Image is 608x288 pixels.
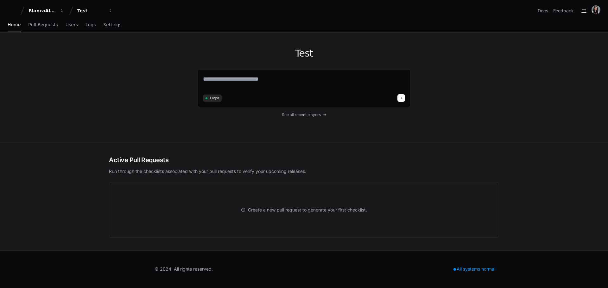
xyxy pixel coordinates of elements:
a: Settings [103,18,121,32]
h1: Test [198,48,410,59]
span: Create a new pull request to generate your first checklist. [248,207,367,213]
div: BlancaAlmaDelia [28,8,56,14]
span: See all recent players [282,112,321,117]
div: Test [77,8,104,14]
p: Run through the checklists associated with your pull requests to verify your upcoming releases. [109,168,499,175]
span: Users [66,23,78,27]
span: Logs [85,23,96,27]
button: Test [75,5,115,16]
button: Feedback [553,8,574,14]
a: Logs [85,18,96,32]
button: BlancaAlmaDelia [26,5,66,16]
a: Users [66,18,78,32]
a: Docs [538,8,548,14]
div: © 2024. All rights reserved. [155,266,213,272]
div: All systems normal [450,265,499,273]
img: ACg8ocL15rPigQWPbUbZ7Gs0SJJ-PZFh1ejjiyuGXWB5Oj0cZXvD7vEh9g=s96-c [592,5,600,14]
a: Pull Requests [28,18,58,32]
a: Home [8,18,21,32]
span: Home [8,23,21,27]
a: See all recent players [198,112,410,117]
span: Pull Requests [28,23,58,27]
span: 1 repo [209,96,219,101]
h2: Active Pull Requests [109,156,499,164]
span: Settings [103,23,121,27]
